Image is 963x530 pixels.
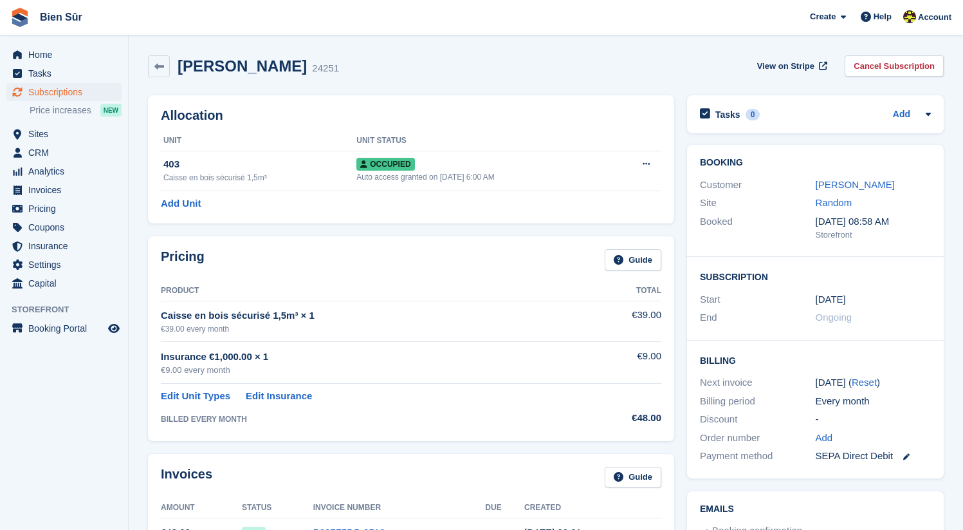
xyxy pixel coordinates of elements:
[312,61,339,76] div: 24251
[28,125,105,143] span: Sites
[6,125,122,143] a: menu
[178,57,307,75] h2: [PERSON_NAME]
[161,467,212,488] h2: Invoices
[6,256,122,274] a: menu
[757,60,814,73] span: View on Stripe
[28,274,105,292] span: Capital
[700,394,816,409] div: Billing period
[161,350,581,364] div: Insurance €1,000.00 × 1
[6,64,122,82] a: menu
[161,108,661,123] h2: Allocation
[874,10,892,23] span: Help
[752,55,830,77] a: View on Stripe
[313,498,486,518] th: Invoice Number
[242,498,313,518] th: Status
[246,389,312,404] a: Edit Insurance
[28,237,105,255] span: Insurance
[28,218,105,236] span: Coupons
[161,389,230,404] a: Edit Unit Types
[845,55,944,77] a: Cancel Subscription
[816,431,833,446] a: Add
[6,181,122,199] a: menu
[6,218,122,236] a: menu
[30,104,91,117] span: Price increases
[816,214,931,229] div: [DATE] 08:58 AM
[6,319,122,337] a: menu
[485,498,524,518] th: Due
[605,249,661,270] a: Guide
[700,292,816,307] div: Start
[12,303,128,316] span: Storefront
[161,196,201,211] a: Add Unit
[816,412,931,427] div: -
[6,274,122,292] a: menu
[816,394,931,409] div: Every month
[581,342,661,384] td: €9.00
[28,200,105,218] span: Pricing
[28,319,105,337] span: Booking Portal
[700,310,816,325] div: End
[700,449,816,464] div: Payment method
[893,108,910,122] a: Add
[163,157,356,172] div: 403
[816,292,846,307] time: 2023-09-03 22:00:00 UTC
[852,377,877,388] a: Reset
[161,323,581,335] div: €39.00 every month
[6,83,122,101] a: menu
[700,375,816,390] div: Next invoice
[816,375,931,390] div: [DATE] ( )
[816,179,895,190] a: [PERSON_NAME]
[700,270,931,283] h2: Subscription
[356,158,414,171] span: Occupied
[161,131,356,151] th: Unit
[356,131,611,151] th: Unit Status
[903,10,916,23] img: Marie Tran
[161,308,581,323] div: Caisse en bois sécurisé 1,5m³ × 1
[581,411,661,426] div: €48.00
[28,256,105,274] span: Settings
[524,498,661,518] th: Created
[6,200,122,218] a: menu
[28,144,105,162] span: CRM
[918,11,951,24] span: Account
[816,449,931,464] div: SEPA Direct Debit
[6,162,122,180] a: menu
[810,10,836,23] span: Create
[700,354,931,366] h2: Billing
[605,467,661,488] a: Guide
[163,172,356,184] div: Caisse en bois sécurisé 1,5m³
[161,498,242,518] th: Amount
[700,196,816,211] div: Site
[161,281,581,301] th: Product
[161,364,581,377] div: €9.00 every month
[100,104,122,117] div: NEW
[700,504,931,515] h2: Emails
[700,178,816,193] div: Customer
[28,162,105,180] span: Analytics
[816,312,852,323] span: Ongoing
[106,321,122,336] a: Preview store
[700,214,816,241] div: Booked
[700,412,816,427] div: Discount
[581,301,661,341] td: €39.00
[28,64,105,82] span: Tasks
[6,237,122,255] a: menu
[161,413,581,425] div: BILLED EVERY MONTH
[161,249,205,270] h2: Pricing
[700,431,816,446] div: Order number
[715,109,740,120] h2: Tasks
[816,197,852,208] a: Random
[356,171,611,183] div: Auto access granted on [DATE] 6:00 AM
[816,229,931,241] div: Storefront
[6,46,122,64] a: menu
[30,103,122,117] a: Price increases NEW
[28,83,105,101] span: Subscriptions
[746,109,760,120] div: 0
[28,181,105,199] span: Invoices
[10,8,30,27] img: stora-icon-8386f47178a22dfd0bd8f6a31ec36ba5ce8667c1dd55bd0f319d3a0aa187defe.svg
[28,46,105,64] span: Home
[700,158,931,168] h2: Booking
[6,144,122,162] a: menu
[581,281,661,301] th: Total
[35,6,87,28] a: Bien Sûr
